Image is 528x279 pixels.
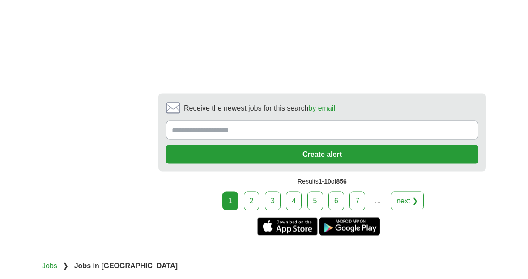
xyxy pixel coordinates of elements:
[307,192,323,210] a: 5
[319,218,380,236] a: Get the Android app
[244,192,260,210] a: 2
[286,192,302,210] a: 4
[158,172,486,192] div: Results of
[391,192,424,210] a: next ❯
[222,192,238,210] div: 1
[336,178,347,185] span: 856
[328,192,344,210] a: 6
[184,103,337,114] span: Receive the newest jobs for this search :
[308,104,335,112] a: by email
[166,145,478,164] button: Create alert
[319,178,331,185] span: 1-10
[42,262,57,270] a: Jobs
[369,192,387,210] div: ...
[63,262,68,270] span: ❯
[349,192,365,210] a: 7
[257,218,318,236] a: Get the iPhone app
[265,192,281,210] a: 3
[74,262,178,270] strong: Jobs in [GEOGRAPHIC_DATA]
